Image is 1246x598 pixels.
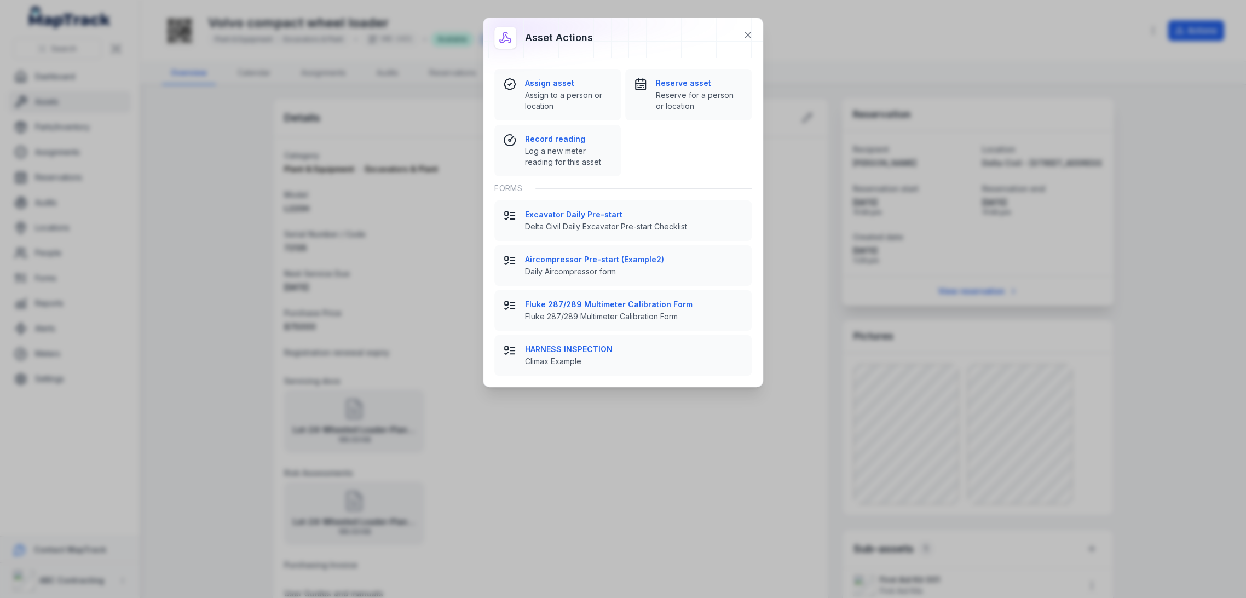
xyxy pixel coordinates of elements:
[656,90,743,112] span: Reserve for a person or location
[525,30,593,45] h3: Asset actions
[525,299,743,310] strong: Fluke 287/289 Multimeter Calibration Form
[525,311,743,322] span: Fluke 287/289 Multimeter Calibration Form
[525,356,743,367] span: Climax Example
[494,335,752,376] button: HARNESS INSPECTIONClimax Example
[494,290,752,331] button: Fluke 287/289 Multimeter Calibration FormFluke 287/289 Multimeter Calibration Form
[525,90,612,112] span: Assign to a person or location
[525,146,612,168] span: Log a new meter reading for this asset
[494,176,752,200] div: Forms
[525,254,743,265] strong: Aircompressor Pre-start (Example2)
[494,125,621,176] button: Record readingLog a new meter reading for this asset
[625,69,752,120] button: Reserve assetReserve for a person or location
[494,245,752,286] button: Aircompressor Pre-start (Example2)Daily Aircompressor form
[525,134,612,145] strong: Record reading
[656,78,743,89] strong: Reserve asset
[525,344,743,355] strong: HARNESS INSPECTION
[525,266,743,277] span: Daily Aircompressor form
[525,209,743,220] strong: Excavator Daily Pre-start
[525,221,743,232] span: Delta Civil Daily Excavator Pre-start Checklist
[525,78,612,89] strong: Assign asset
[494,69,621,120] button: Assign assetAssign to a person or location
[494,200,752,241] button: Excavator Daily Pre-startDelta Civil Daily Excavator Pre-start Checklist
